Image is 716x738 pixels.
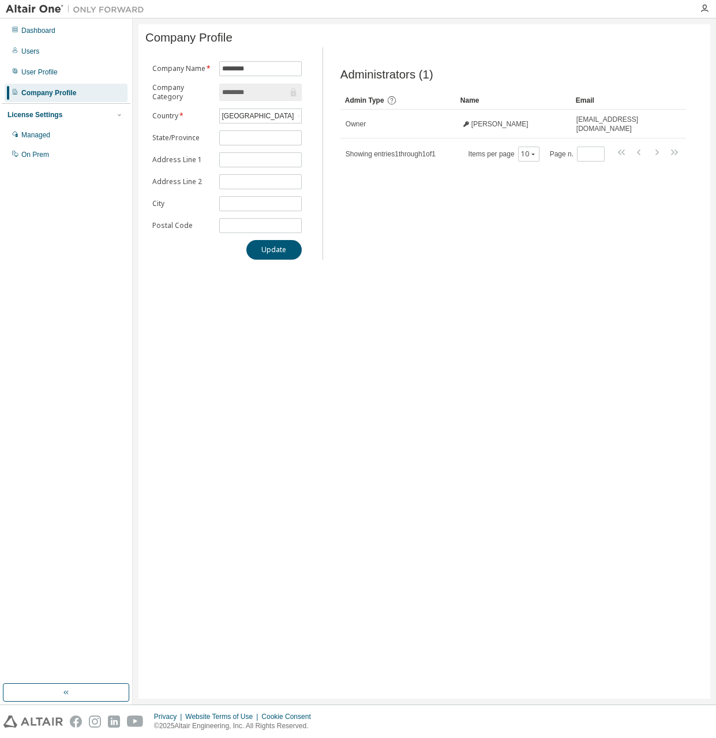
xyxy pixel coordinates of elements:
label: Company Category [152,83,212,102]
div: Company Profile [21,88,76,98]
span: Administrators (1) [340,68,433,81]
span: Page n. [550,147,605,162]
label: Company Name [152,64,212,73]
img: facebook.svg [70,715,82,728]
div: Website Terms of Use [185,712,261,721]
label: Address Line 2 [152,177,212,186]
label: Country [152,111,212,121]
img: linkedin.svg [108,715,120,728]
span: Company Profile [145,31,233,44]
label: Address Line 1 [152,155,212,164]
div: Privacy [154,712,185,721]
div: [GEOGRAPHIC_DATA] [220,110,296,122]
div: Users [21,47,39,56]
span: Admin Type [345,96,384,104]
div: On Prem [21,150,49,159]
span: [PERSON_NAME] [471,119,528,129]
img: youtube.svg [127,715,144,728]
div: User Profile [21,68,58,77]
div: Email [576,91,650,110]
label: State/Province [152,133,212,143]
label: City [152,199,212,208]
div: Managed [21,130,50,140]
span: Showing entries 1 through 1 of 1 [346,150,436,158]
button: Update [246,240,302,260]
span: Items per page [468,147,539,162]
img: Altair One [6,3,150,15]
div: [GEOGRAPHIC_DATA] [220,109,301,123]
label: Postal Code [152,221,212,230]
img: instagram.svg [89,715,101,728]
span: Owner [346,119,366,129]
span: [EMAIL_ADDRESS][DOMAIN_NAME] [576,115,650,133]
img: altair_logo.svg [3,715,63,728]
p: © 2025 Altair Engineering, Inc. All Rights Reserved. [154,721,318,731]
div: Cookie Consent [261,712,317,721]
div: Name [460,91,567,110]
button: 10 [521,149,537,159]
div: Dashboard [21,26,55,35]
div: License Settings [8,110,62,119]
